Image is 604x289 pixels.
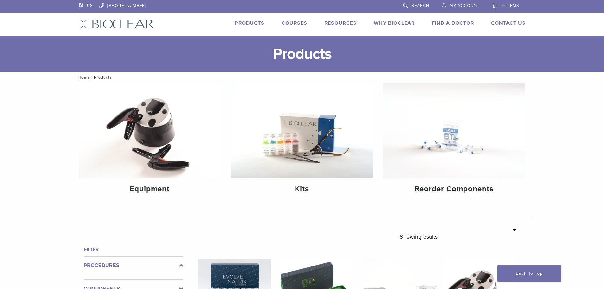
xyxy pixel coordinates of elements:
[491,20,526,26] a: Contact Us
[383,83,525,178] img: Reorder Components
[400,230,438,243] p: Showing results
[84,183,216,195] h4: Equipment
[231,83,373,199] a: Kits
[79,19,154,29] img: Bioclear
[236,183,368,195] h4: Kits
[235,20,264,26] a: Products
[497,265,561,282] a: Back To Top
[502,3,519,8] span: 0 items
[90,76,94,79] span: /
[79,83,221,178] img: Equipment
[324,20,357,26] a: Resources
[79,83,221,199] a: Equipment
[450,3,479,8] span: My Account
[432,20,474,26] a: Find A Doctor
[374,20,415,26] a: Why Bioclear
[84,262,183,269] label: Procedures
[76,75,90,80] a: Home
[383,83,525,199] a: Reorder Components
[84,246,183,253] h4: Filter
[412,3,429,8] span: Search
[388,183,520,195] h4: Reorder Components
[282,20,307,26] a: Courses
[231,83,373,178] img: Kits
[74,72,530,83] nav: Products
